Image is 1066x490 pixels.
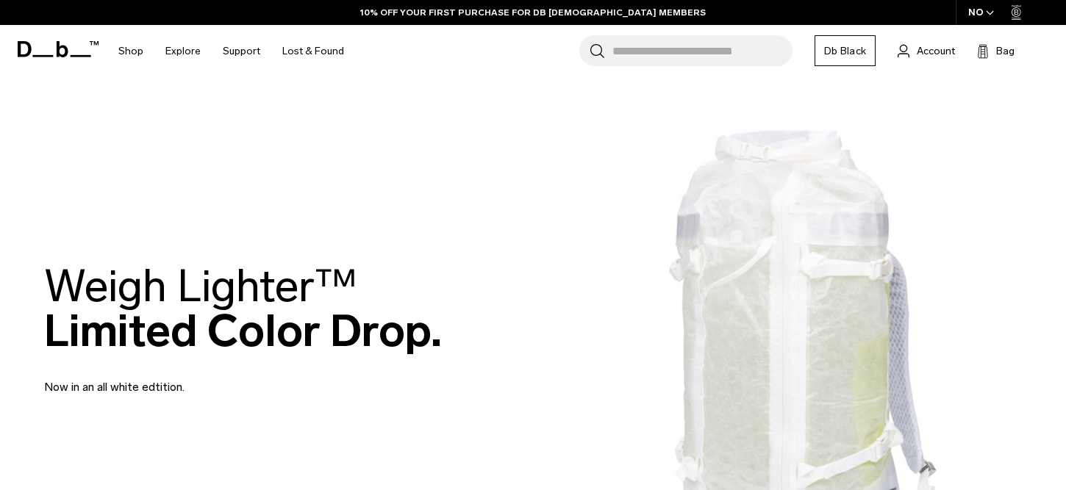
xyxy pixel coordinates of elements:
[815,35,876,66] a: Db Black
[996,43,1015,59] span: Bag
[107,25,355,77] nav: Main Navigation
[118,25,143,77] a: Shop
[917,43,955,59] span: Account
[44,259,357,313] span: Weigh Lighter™
[44,361,397,396] p: Now in an all white edtition.
[977,42,1015,60] button: Bag
[165,25,201,77] a: Explore
[44,264,442,353] h2: Limited Color Drop.
[360,6,706,19] a: 10% OFF YOUR FIRST PURCHASE FOR DB [DEMOGRAPHIC_DATA] MEMBERS
[898,42,955,60] a: Account
[223,25,260,77] a: Support
[282,25,344,77] a: Lost & Found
